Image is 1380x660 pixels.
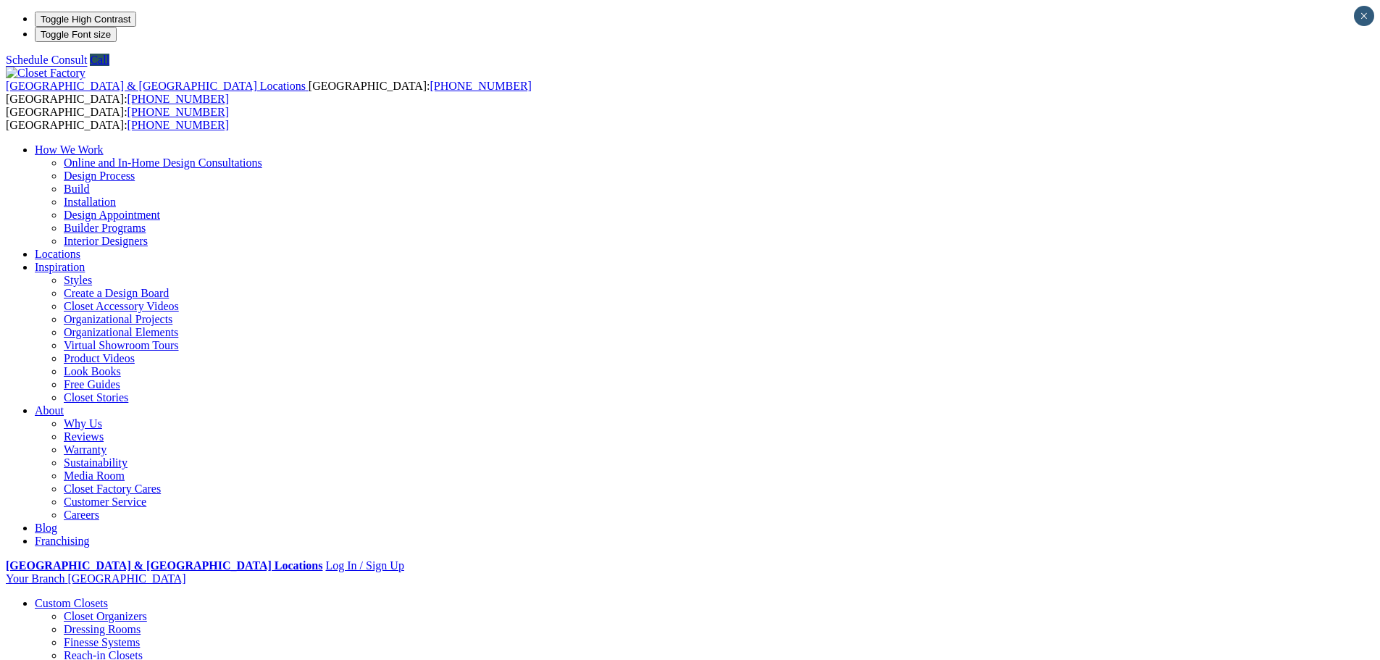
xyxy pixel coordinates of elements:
a: Virtual Showroom Tours [64,339,179,351]
a: How We Work [35,143,104,156]
a: Schedule Consult [6,54,87,66]
a: Interior Designers [64,235,148,247]
button: Toggle Font size [35,27,117,42]
button: Toggle High Contrast [35,12,136,27]
a: Product Videos [64,352,135,364]
a: Look Books [64,365,121,377]
a: [PHONE_NUMBER] [127,119,229,131]
a: [GEOGRAPHIC_DATA] & [GEOGRAPHIC_DATA] Locations [6,80,309,92]
a: Locations [35,248,80,260]
a: Customer Service [64,496,146,508]
a: Custom Closets [35,597,108,609]
a: Inspiration [35,261,85,273]
a: Installation [64,196,116,208]
a: Blog [35,522,57,534]
a: Warranty [64,443,106,456]
a: Your Branch [GEOGRAPHIC_DATA] [6,572,186,585]
a: Franchising [35,535,90,547]
img: Closet Factory [6,67,85,80]
a: Sustainability [64,456,127,469]
a: Closet Factory Cares [64,483,161,495]
a: Organizational Elements [64,326,178,338]
a: About [35,404,64,417]
a: Finesse Systems [64,636,140,648]
a: Media Room [64,469,125,482]
a: Free Guides [64,378,120,390]
a: Why Us [64,417,102,430]
a: [PHONE_NUMBER] [127,106,229,118]
span: [GEOGRAPHIC_DATA] & [GEOGRAPHIC_DATA] Locations [6,80,306,92]
a: [GEOGRAPHIC_DATA] & [GEOGRAPHIC_DATA] Locations [6,559,322,572]
a: Builder Programs [64,222,146,234]
a: Log In / Sign Up [325,559,403,572]
a: Build [64,183,90,195]
a: Closet Accessory Videos [64,300,179,312]
a: Online and In-Home Design Consultations [64,156,262,169]
span: [GEOGRAPHIC_DATA] [67,572,185,585]
a: Closet Stories [64,391,128,404]
button: Close [1354,6,1374,26]
a: Careers [64,509,99,521]
span: [GEOGRAPHIC_DATA]: [GEOGRAPHIC_DATA]: [6,80,532,105]
span: Your Branch [6,572,64,585]
a: Create a Design Board [64,287,169,299]
span: [GEOGRAPHIC_DATA]: [GEOGRAPHIC_DATA]: [6,106,229,131]
a: [PHONE_NUMBER] [430,80,531,92]
a: [PHONE_NUMBER] [127,93,229,105]
a: Call [90,54,109,66]
a: Design Process [64,170,135,182]
a: Closet Organizers [64,610,147,622]
span: Toggle Font size [41,29,111,40]
a: Organizational Projects [64,313,172,325]
a: Styles [64,274,92,286]
a: Design Appointment [64,209,160,221]
a: Dressing Rooms [64,623,141,635]
a: Reviews [64,430,104,443]
span: Toggle High Contrast [41,14,130,25]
